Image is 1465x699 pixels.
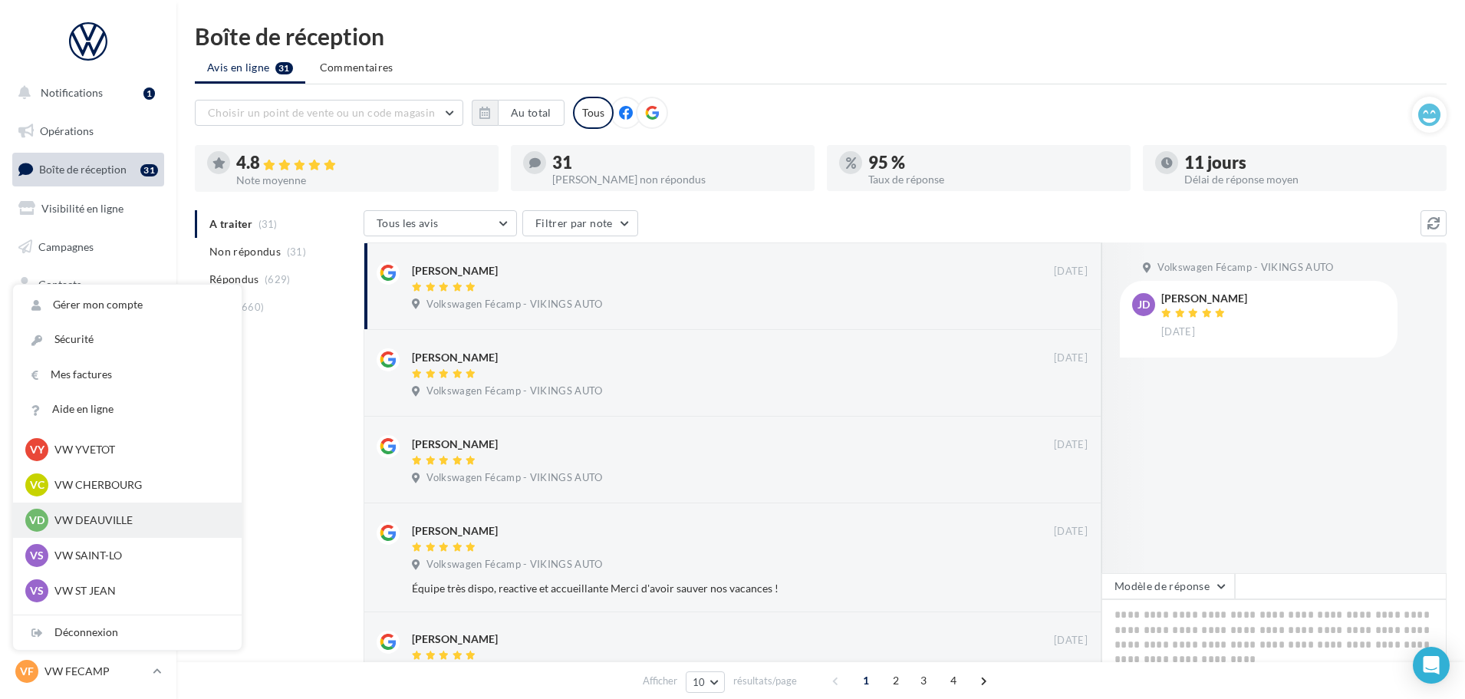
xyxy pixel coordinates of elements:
[412,631,498,647] div: [PERSON_NAME]
[9,153,167,186] a: Boîte de réception31
[377,216,439,229] span: Tous les avis
[686,671,725,693] button: 10
[54,513,223,528] p: VW DEAUVILLE
[1137,297,1150,312] span: JD
[522,210,638,236] button: Filtrer par note
[209,244,281,259] span: Non répondus
[54,548,223,563] p: VW SAINT-LO
[13,322,242,357] a: Sécurité
[693,676,706,688] span: 10
[209,272,259,287] span: Répondus
[39,163,127,176] span: Boîte de réception
[41,86,103,99] span: Notifications
[140,164,158,176] div: 31
[13,392,242,427] a: Aide en ligne
[412,523,498,539] div: [PERSON_NAME]
[1054,525,1088,539] span: [DATE]
[412,263,498,279] div: [PERSON_NAME]
[236,175,486,186] div: Note moyenne
[573,97,614,129] div: Tous
[868,174,1118,185] div: Taux de réponse
[364,210,517,236] button: Tous les avis
[143,87,155,100] div: 1
[911,668,936,693] span: 3
[44,664,146,679] p: VW FECAMP
[40,124,94,137] span: Opérations
[195,25,1447,48] div: Boîte de réception
[1161,325,1195,339] span: [DATE]
[472,100,565,126] button: Au total
[1184,174,1434,185] div: Délai de réponse moyen
[9,193,167,225] a: Visibilité en ligne
[643,674,677,688] span: Afficher
[9,269,167,301] a: Contacts
[20,664,34,679] span: VF
[412,437,498,452] div: [PERSON_NAME]
[12,657,164,686] a: VF VW FECAMP
[1161,293,1247,304] div: [PERSON_NAME]
[9,77,161,109] button: Notifications 1
[426,298,602,312] span: Volkswagen Fécamp - VIKINGS AUTO
[426,471,602,485] span: Volkswagen Fécamp - VIKINGS AUTO
[287,246,306,258] span: (31)
[884,668,908,693] span: 2
[13,358,242,392] a: Mes factures
[54,477,223,493] p: VW CHERBOURG
[1054,351,1088,365] span: [DATE]
[412,581,988,596] div: Équipe très dispo, reactive et accueillante Merci d'avoir sauver nos vacances !
[30,583,44,598] span: VS
[208,106,435,119] span: Choisir un point de vente ou un code magasin
[9,345,167,378] a: Calendrier
[30,548,44,563] span: VS
[1054,265,1088,279] span: [DATE]
[9,383,167,428] a: PLV et print personnalisable
[9,231,167,263] a: Campagnes
[265,273,291,285] span: (629)
[9,307,167,339] a: Médiathèque
[38,278,81,291] span: Contacts
[54,442,223,457] p: VW YVETOT
[236,154,486,172] div: 4.8
[30,477,44,493] span: VC
[1157,261,1333,275] span: Volkswagen Fécamp - VIKINGS AUTO
[1101,573,1235,599] button: Modèle de réponse
[552,154,802,171] div: 31
[30,442,44,457] span: VY
[9,434,167,480] a: Campagnes DataOnDemand
[29,513,44,528] span: VD
[41,202,123,215] span: Visibilité en ligne
[13,615,242,650] div: Déconnexion
[239,301,265,313] span: (660)
[854,668,878,693] span: 1
[868,154,1118,171] div: 95 %
[1054,634,1088,648] span: [DATE]
[733,674,797,688] span: résultats/page
[38,239,94,252] span: Campagnes
[195,100,463,126] button: Choisir un point de vente ou un code magasin
[426,384,602,398] span: Volkswagen Fécamp - VIKINGS AUTO
[552,174,802,185] div: [PERSON_NAME] non répondus
[941,668,966,693] span: 4
[1413,647,1450,684] div: Open Intercom Messenger
[320,60,393,75] span: Commentaires
[426,558,602,572] span: Volkswagen Fécamp - VIKINGS AUTO
[498,100,565,126] button: Au total
[412,350,498,365] div: [PERSON_NAME]
[1054,438,1088,452] span: [DATE]
[9,115,167,147] a: Opérations
[1184,154,1434,171] div: 11 jours
[13,288,242,322] a: Gérer mon compte
[54,583,223,598] p: VW ST JEAN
